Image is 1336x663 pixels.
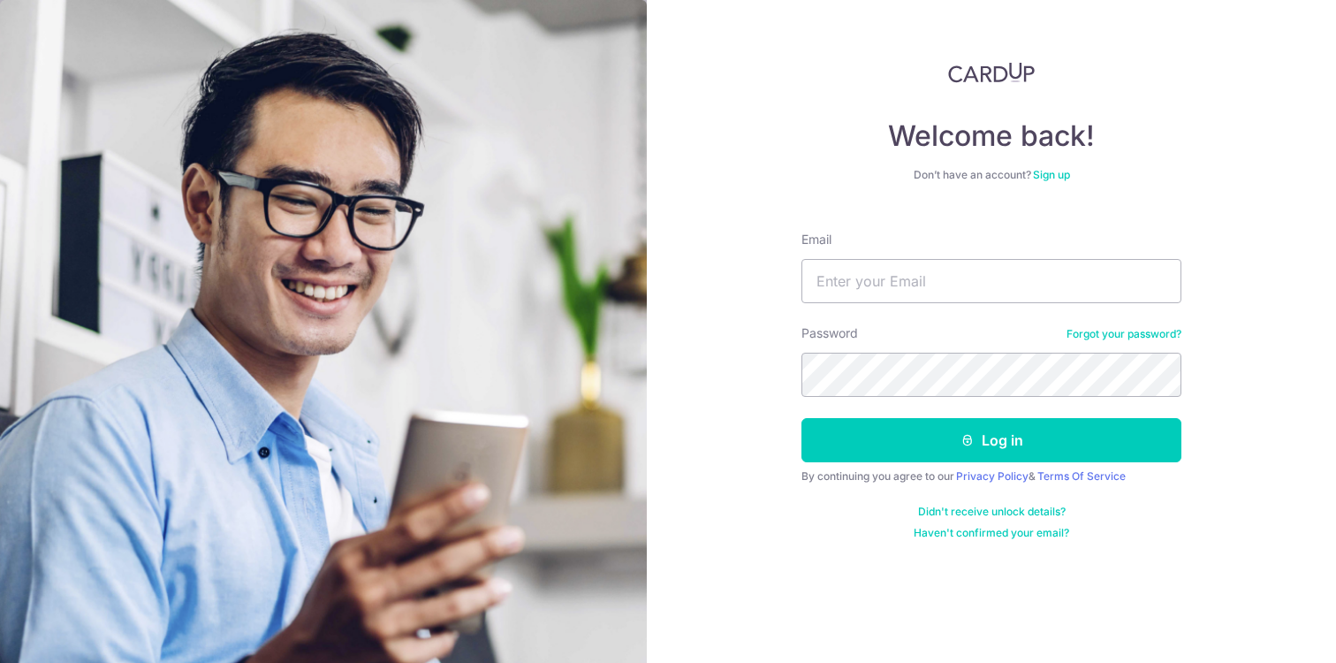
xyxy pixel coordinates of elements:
[801,418,1181,462] button: Log in
[1033,168,1070,181] a: Sign up
[914,526,1069,540] a: Haven't confirmed your email?
[801,324,858,342] label: Password
[801,231,831,248] label: Email
[1067,327,1181,341] a: Forgot your password?
[801,118,1181,154] h4: Welcome back!
[918,505,1066,519] a: Didn't receive unlock details?
[801,168,1181,182] div: Don’t have an account?
[1037,469,1126,483] a: Terms Of Service
[801,259,1181,303] input: Enter your Email
[801,469,1181,484] div: By continuing you agree to our &
[948,62,1035,83] img: CardUp Logo
[956,469,1029,483] a: Privacy Policy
